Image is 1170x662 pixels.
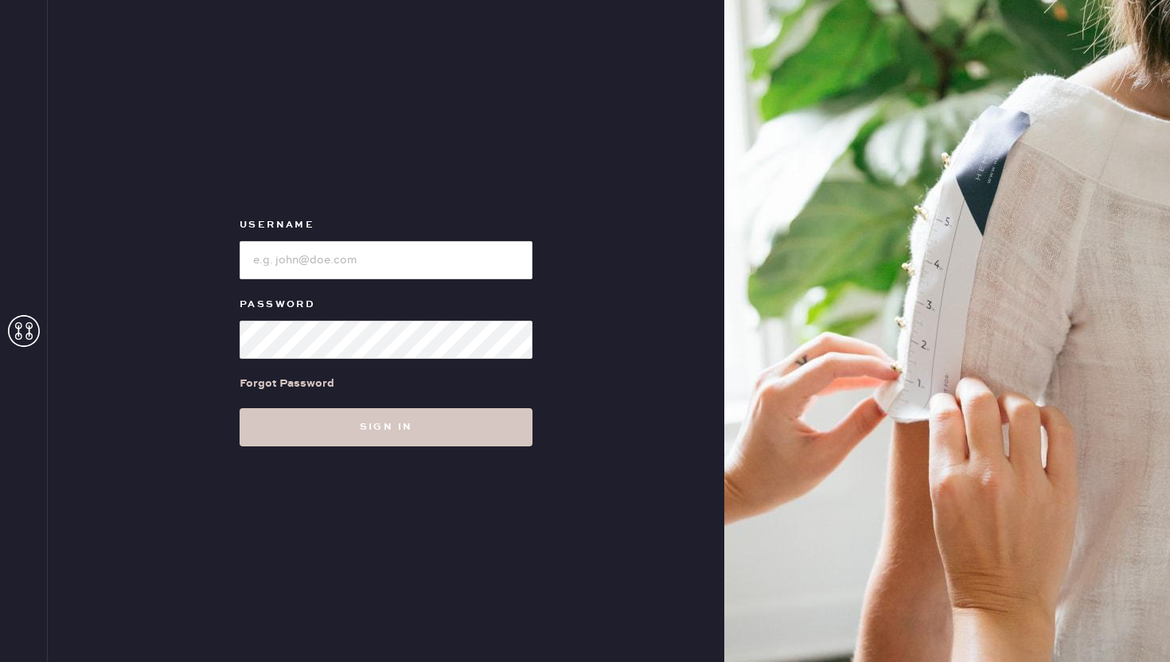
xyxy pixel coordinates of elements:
a: Forgot Password [240,359,334,408]
div: Forgot Password [240,375,334,392]
input: e.g. john@doe.com [240,241,532,279]
label: Password [240,295,532,314]
label: Username [240,216,532,235]
button: Sign in [240,408,532,446]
